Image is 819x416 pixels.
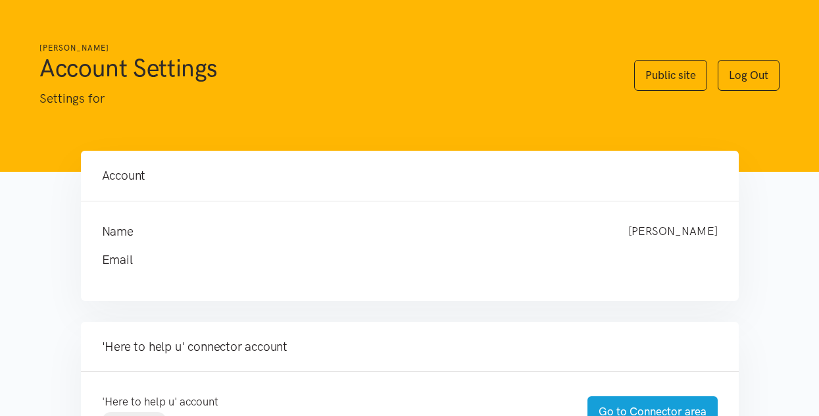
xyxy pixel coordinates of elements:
[102,338,718,356] h4: 'Here to help u' connector account
[39,42,608,55] h6: [PERSON_NAME]
[39,89,608,109] p: Settings for
[718,60,780,91] a: Log Out
[102,393,561,411] p: 'Here to help u' account
[39,52,608,84] h1: Account Settings
[102,167,718,185] h4: Account
[102,222,602,241] h4: Name
[102,251,691,269] h4: Email
[615,222,731,241] div: [PERSON_NAME]
[634,60,707,91] a: Public site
